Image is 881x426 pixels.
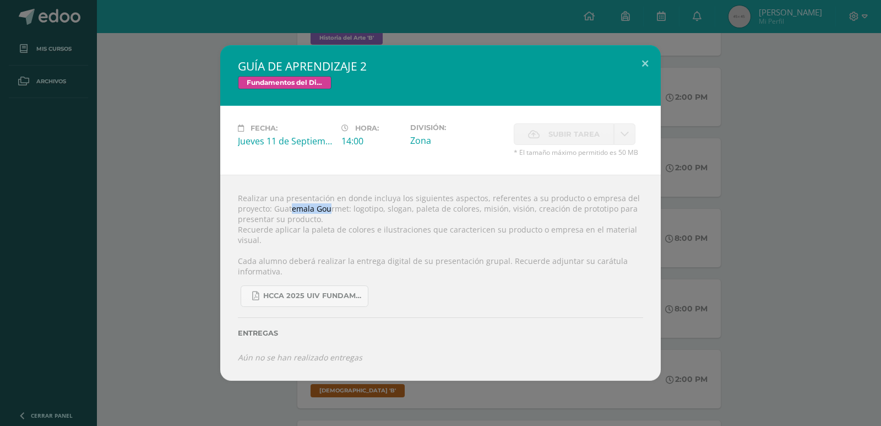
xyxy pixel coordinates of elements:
button: Close (Esc) [629,45,661,83]
div: 14:00 [341,135,401,147]
div: Realizar una presentación en donde incluya los siguientes aspectos, referentes a su producto o em... [220,175,661,381]
span: HCCA 2025 UIV FUNDAMENTOS DEL DISEÑO.docx (3).pdf [263,292,362,300]
h2: GUÍA DE APRENDIZAJE 2 [238,58,643,74]
div: Zona [410,134,505,147]
a: HCCA 2025 UIV FUNDAMENTOS DEL DISEÑO.docx (3).pdf [241,285,368,307]
span: Subir tarea [548,124,600,144]
span: Fundamentos del Diseño [238,76,331,89]
div: Jueves 11 de Septiembre [238,135,333,147]
label: La fecha de entrega ha expirado [514,123,614,145]
label: División: [410,123,505,132]
span: Fecha: [251,124,278,132]
span: Hora: [355,124,379,132]
label: Entregas [238,329,643,337]
a: La fecha de entrega ha expirado [614,123,635,145]
i: Aún no se han realizado entregas [238,352,362,363]
span: * El tamaño máximo permitido es 50 MB [514,148,643,157]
